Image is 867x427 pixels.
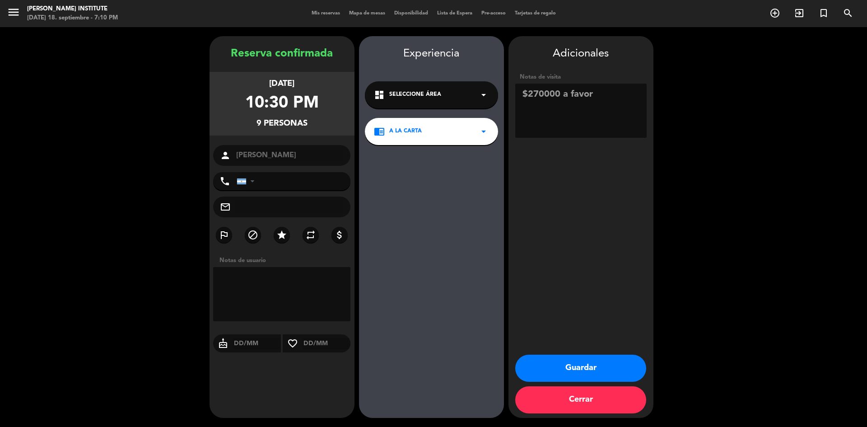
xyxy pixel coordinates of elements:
span: A LA CARTA [389,127,422,136]
div: [DATE] 18. septiembre - 7:10 PM [27,14,118,23]
div: 10:30 PM [245,90,319,117]
div: Notas de visita [515,72,647,82]
span: Tarjetas de regalo [510,11,560,16]
div: Argentina: +54 [237,173,258,190]
i: mail_outline [220,202,231,212]
i: block [247,230,258,240]
i: search [843,8,853,19]
span: Seleccione Área [389,90,441,99]
i: favorite_border [283,338,303,349]
i: arrow_drop_down [478,89,489,100]
span: Pre-acceso [477,11,510,16]
input: DD/MM [233,338,281,349]
i: exit_to_app [794,8,805,19]
i: menu [7,5,20,19]
i: outlined_flag [219,230,229,240]
i: repeat [305,230,316,240]
span: Mapa de mesas [345,11,390,16]
input: DD/MM [303,338,351,349]
div: Adicionales [515,45,647,63]
button: Cerrar [515,386,646,413]
i: add_circle_outline [769,8,780,19]
i: star [276,230,287,240]
i: chrome_reader_mode [374,126,385,137]
span: Mis reservas [307,11,345,16]
span: Disponibilidad [390,11,433,16]
i: dashboard [374,89,385,100]
div: Reserva confirmada [210,45,354,63]
i: turned_in_not [818,8,829,19]
div: [PERSON_NAME] Institute [27,5,118,14]
i: arrow_drop_down [478,126,489,137]
div: Experiencia [359,45,504,63]
i: attach_money [334,230,345,240]
div: [DATE] [269,77,294,90]
i: person [220,150,231,161]
button: menu [7,5,20,22]
i: cake [213,338,233,349]
i: phone [219,176,230,187]
div: Notas de usuario [215,256,354,265]
button: Guardar [515,355,646,382]
div: 9 personas [256,117,308,130]
span: Lista de Espera [433,11,477,16]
